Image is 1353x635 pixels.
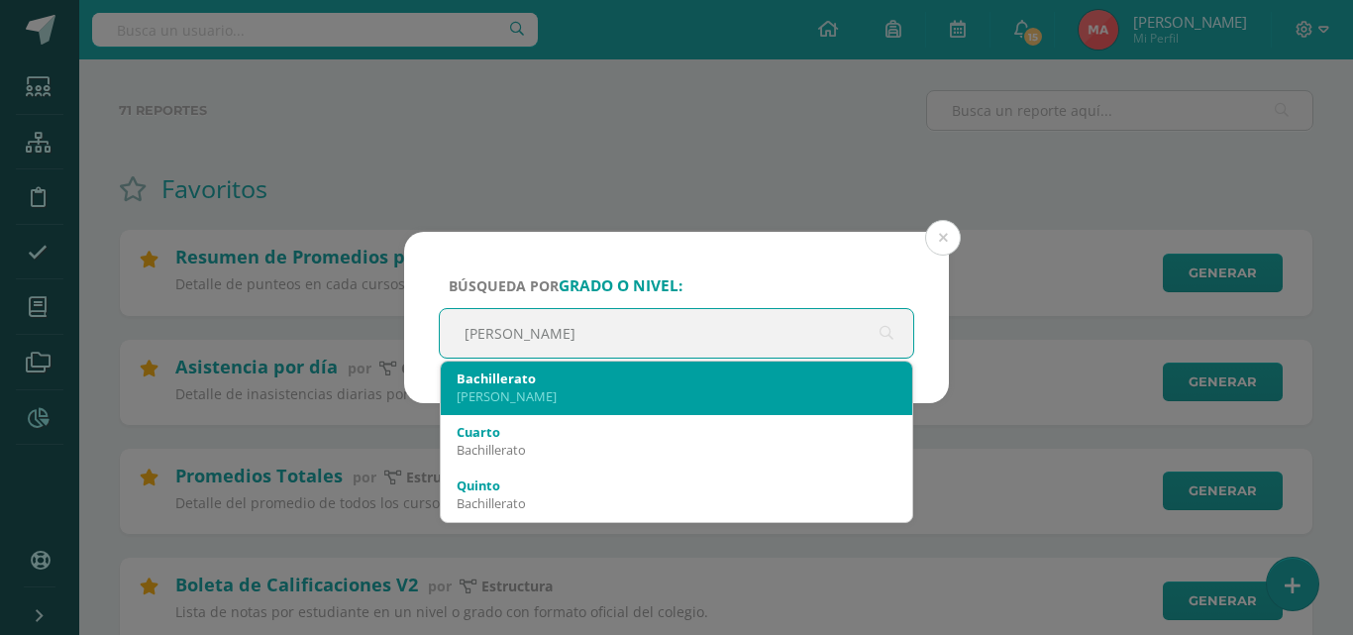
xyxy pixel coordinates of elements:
[440,309,913,358] input: ej. Primero primaria, etc.
[449,276,682,295] span: Búsqueda por
[925,220,961,256] button: Close (Esc)
[457,476,896,494] div: Quinto
[457,423,896,441] div: Cuarto
[457,387,896,405] div: [PERSON_NAME]
[457,494,896,512] div: Bachillerato
[457,441,896,459] div: Bachillerato
[457,370,896,387] div: Bachillerato
[559,275,682,296] strong: grado o nivel:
